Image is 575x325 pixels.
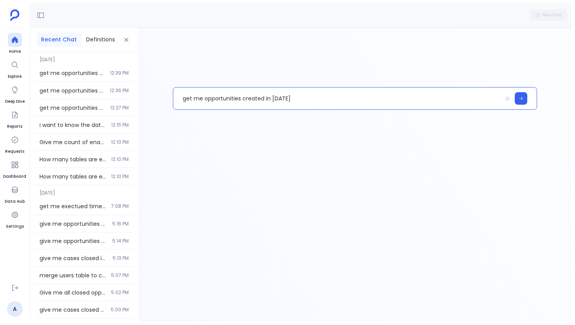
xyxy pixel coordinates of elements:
span: Dashboard [3,173,26,180]
span: get me exectued time in llm summary table [40,202,106,210]
a: Reports [7,108,22,130]
span: 12:10 PM [111,139,129,145]
span: 7:08 PM [111,203,129,209]
a: Home [8,33,22,55]
span: 5:14 PM [112,238,129,244]
span: 12:36 PM [110,87,129,94]
a: Data Hub [5,183,25,205]
button: Recent Chat [36,32,81,47]
span: Reports [7,123,22,130]
span: Give me all closed opportunities not in the second quarter of 2019 but all the other quarters. [40,289,106,296]
span: get me opportunities created in 2022 [40,104,106,112]
a: Settings [6,208,24,230]
span: Explore [8,73,22,80]
span: give me opportunities closed in the last year and also give the account associated with the oppor... [40,220,108,228]
span: Home [8,48,22,55]
span: Data Hub [5,198,25,205]
span: 5:16 PM [112,221,129,227]
span: 12:39 PM [110,70,129,76]
span: 5:02 PM [111,289,129,296]
a: Deep Dive [5,83,25,105]
span: give me opportunities closed in the last year and also give the account associated with the oppor... [40,237,108,245]
span: 5:13 PM [113,255,129,261]
span: How many tables are enabled? [40,155,106,163]
span: 12:10 PM [111,156,129,162]
span: give me cases closed not in the last 3 quarters [40,306,106,314]
span: How many tables are enabled? [40,173,106,180]
span: get me opportunities created in 2022 [40,69,105,77]
p: get me opportunities created in [DATE] [173,88,502,109]
span: Deep Dive [5,98,25,105]
span: [DATE] [35,52,133,63]
span: Requests [5,148,24,155]
span: merge users table to closed_opportunities_this_year table. [40,271,106,279]
span: get me opportunities created in 2022 [40,87,105,95]
a: Explore [8,58,22,80]
button: Definitions [81,32,120,47]
a: Requests [5,133,24,155]
span: 12:10 PM [111,173,129,180]
span: 5:00 PM [111,307,129,313]
span: Give me count of enabled tables [40,138,106,146]
img: petavue logo [10,9,20,21]
span: [DATE] [35,185,133,196]
a: Dashboard [3,158,26,180]
a: A [7,301,23,317]
span: 12:27 PM [110,105,129,111]
span: i want to know the datasources available and can you list me the total tables enabled [40,121,106,129]
span: Settings [6,223,24,230]
span: give me cases closed in the last two years. [40,254,108,262]
span: 5:07 PM [111,272,129,279]
span: 12:15 PM [111,122,129,128]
